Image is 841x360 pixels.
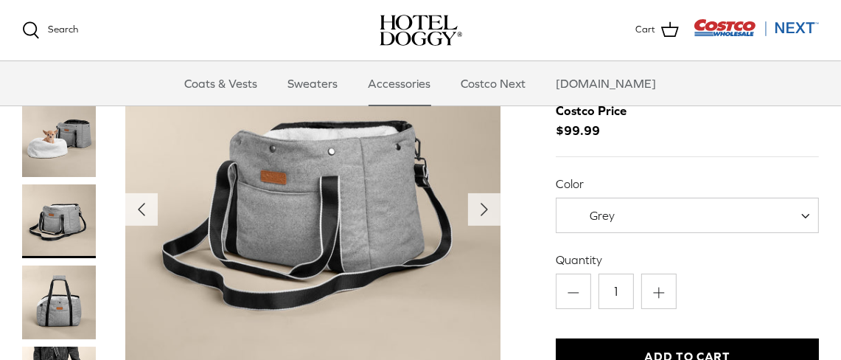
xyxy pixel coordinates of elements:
img: Costco Next [694,18,819,37]
input: Quantity [599,274,634,309]
span: Grey [556,198,819,233]
a: Accessories [355,61,444,105]
a: Sweaters [275,61,352,105]
span: Grey [556,208,644,224]
div: Costco Price [556,101,627,121]
span: Grey [590,209,615,222]
button: Next [468,194,500,226]
a: Cart [635,21,679,40]
img: hoteldoggycom [380,15,462,46]
label: Color [556,176,819,192]
button: Previous [125,194,158,226]
a: Thumbnail Link [22,184,96,258]
span: Cart [635,22,655,38]
a: Thumbnail Link [22,103,96,177]
label: Quantity [556,252,819,268]
a: Thumbnail Link [22,266,96,339]
a: Search [22,21,78,39]
span: Search [48,24,78,35]
a: hoteldoggy.com hoteldoggycom [380,15,462,46]
span: $99.99 [556,101,641,141]
a: [DOMAIN_NAME] [543,61,670,105]
a: Costco Next [448,61,540,105]
a: Coats & Vests [172,61,271,105]
a: Visit Costco Next [694,28,819,39]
